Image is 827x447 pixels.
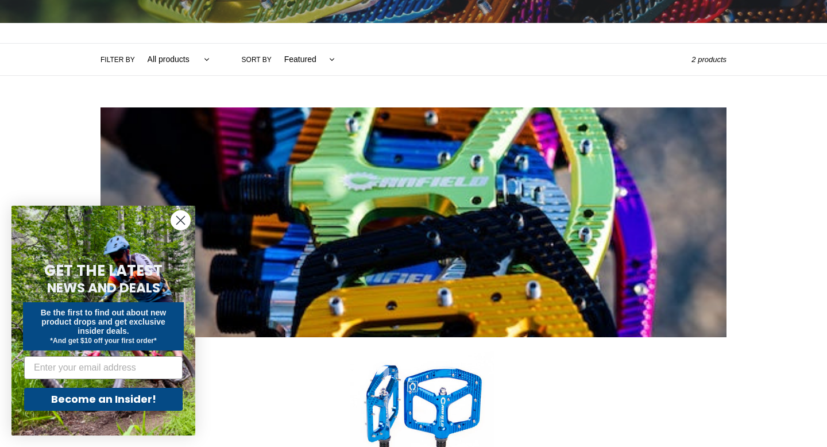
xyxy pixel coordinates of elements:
button: Close dialog [171,210,191,230]
img: Content block image [101,107,726,337]
label: Sort by [242,55,272,65]
span: NEWS AND DEALS [47,279,160,297]
button: Become an Insider! [24,388,183,411]
input: Enter your email address [24,356,183,379]
span: Be the first to find out about new product drops and get exclusive insider deals. [41,308,167,336]
span: 2 products [691,55,726,64]
span: *And get $10 off your first order* [50,337,156,345]
span: GET THE LATEST [44,260,163,281]
label: Filter by [101,55,135,65]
